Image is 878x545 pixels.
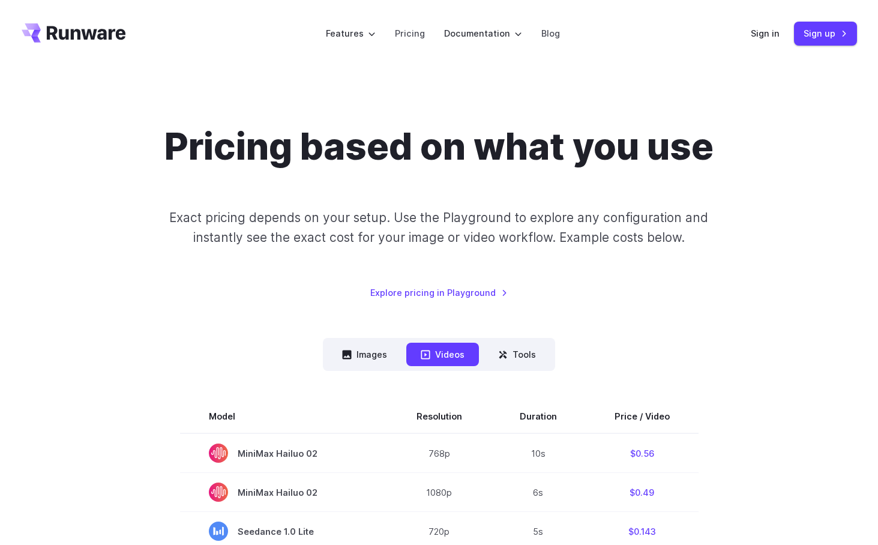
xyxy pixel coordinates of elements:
a: Sign up [794,22,857,45]
th: Price / Video [586,400,699,433]
th: Duration [491,400,586,433]
h1: Pricing based on what you use [164,125,714,169]
button: Tools [484,343,550,366]
th: Resolution [388,400,491,433]
label: Documentation [444,26,522,40]
td: 6s [491,473,586,512]
td: 768p [388,433,491,473]
td: 1080p [388,473,491,512]
button: Videos [406,343,479,366]
a: Pricing [395,26,425,40]
span: MiniMax Hailuo 02 [209,444,359,463]
td: $0.49 [586,473,699,512]
label: Features [326,26,376,40]
a: Sign in [751,26,780,40]
td: $0.56 [586,433,699,473]
span: MiniMax Hailuo 02 [209,483,359,502]
a: Blog [541,26,560,40]
td: 10s [491,433,586,473]
a: Go to / [22,23,126,43]
span: Seedance 1.0 Lite [209,522,359,541]
button: Images [328,343,401,366]
a: Explore pricing in Playground [370,286,508,300]
p: Exact pricing depends on your setup. Use the Playground to explore any configuration and instantl... [146,208,731,248]
th: Model [180,400,388,433]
